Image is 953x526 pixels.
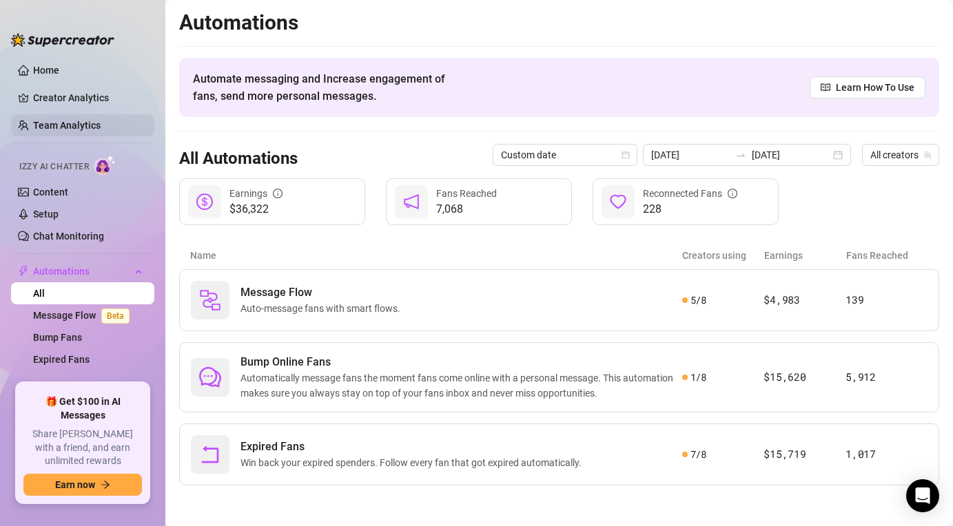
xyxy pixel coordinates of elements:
span: info-circle [728,189,737,198]
span: Custom date [501,145,629,165]
a: Content [33,187,68,198]
article: $15,620 [764,369,846,386]
span: Beta [101,308,130,324]
div: Earnings [229,186,283,201]
article: $4,983 [764,292,846,308]
span: 7,068 [436,201,497,218]
span: Izzy AI Chatter [19,160,89,173]
button: Earn nowarrow-right [23,474,142,496]
a: Learn How To Use [810,76,925,98]
article: Name [190,248,682,263]
span: heart [610,193,626,210]
a: Expired Fans [33,354,90,365]
span: notification [403,193,420,210]
h2: Automations [179,10,939,36]
div: Reconnected Fans [643,186,737,201]
a: Message FlowBeta [33,310,135,321]
span: Bump Online Fans [240,354,682,370]
span: 🎁 Get $100 in AI Messages [23,395,142,422]
span: Chat Copilot [33,376,131,398]
input: End date [752,147,830,162]
span: rollback [199,443,221,465]
span: Automatically message fans the moment fans come online with a personal message. This automation m... [240,370,682,401]
span: thunderbolt [18,266,29,277]
span: 228 [643,201,737,218]
span: Share [PERSON_NAME] with a friend, and earn unlimited rewards [23,428,142,468]
span: All creators [870,145,931,165]
article: Fans Reached [846,248,928,263]
a: Team Analytics [33,120,101,131]
span: team [923,151,932,159]
a: All [33,288,45,299]
span: Expired Fans [240,439,587,455]
img: logo-BBDzfeDw.svg [11,33,114,47]
a: Home [33,65,59,76]
span: info-circle [273,189,283,198]
span: 7 / 8 [690,447,706,462]
a: Bump Fans [33,332,82,343]
span: Automate messaging and Increase engagement of fans, send more personal messages. [193,70,458,105]
span: Earn now [55,479,95,490]
span: to [735,149,746,160]
h3: All Automations [179,148,298,170]
span: calendar [622,151,630,159]
img: svg%3e [199,289,221,311]
span: Auto-message fans with smart flows. [240,301,406,316]
span: comment [199,366,221,388]
a: Creator Analytics [33,87,143,109]
article: Earnings [764,248,846,263]
span: Automations [33,260,131,282]
span: arrow-right [101,480,110,490]
article: 139 [846,292,928,308]
span: Win back your expired spenders. Follow every fan that got expired automatically. [240,455,587,470]
article: $15,719 [764,446,846,463]
span: Learn How To Use [836,80,914,95]
article: 5,912 [846,369,928,386]
span: $36,322 [229,201,283,218]
span: 5 / 8 [690,293,706,308]
span: read [821,83,830,92]
article: Creators using [682,248,764,263]
a: Chat Monitoring [33,231,104,242]
img: AI Chatter [94,155,116,175]
span: Message Flow [240,284,406,301]
span: swap-right [735,149,746,160]
div: Open Intercom Messenger [906,479,939,512]
input: Start date [651,147,730,162]
span: dollar [196,193,213,210]
span: Fans Reached [436,188,497,199]
span: 1 / 8 [690,370,706,385]
article: 1,017 [846,446,928,463]
a: Setup [33,209,59,220]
